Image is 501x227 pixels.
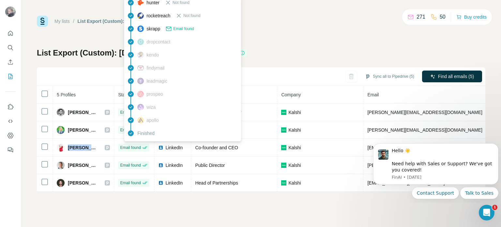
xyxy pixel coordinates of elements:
[371,138,501,203] iframe: Intercom notifications message
[158,145,163,150] img: LinkedIn logo
[165,180,183,186] span: LinkedIn
[137,52,144,58] img: provider kendo logo
[137,65,144,71] img: provider findymail logo
[68,109,98,116] span: [PERSON_NAME]
[173,26,194,32] span: Email found
[5,71,16,82] button: My lists
[68,162,98,169] span: [PERSON_NAME]
[146,52,159,58] span: kendo
[367,163,482,168] span: [PERSON_NAME][EMAIL_ADDRESS][DOMAIN_NAME]
[456,12,487,22] button: Buy credits
[137,39,144,45] img: provider dropcontact logo
[137,91,144,97] img: provider prospeo logo
[288,109,301,116] span: Kalshi
[57,144,65,152] img: Avatar
[137,104,144,110] img: provider wiza logo
[120,109,141,115] span: Email found
[281,127,286,133] img: company-logo
[422,71,482,82] button: Find all emails (5)
[165,162,183,169] span: LinkedIn
[281,145,286,150] img: company-logo
[195,110,241,115] span: Head of Affiliate Trader
[288,162,301,169] span: Kalshi
[281,180,286,186] img: company-logo
[137,130,155,137] span: Finished
[5,101,16,113] button: Use Surfe on LinkedIn
[68,127,98,133] span: [PERSON_NAME]
[120,162,141,168] span: Email found
[120,180,141,186] span: Email found
[281,92,301,97] span: Company
[146,25,160,32] span: skrapp
[281,163,286,168] img: company-logo
[367,127,482,133] span: [PERSON_NAME][EMAIL_ADDRESS][DOMAIN_NAME]
[440,13,446,21] p: 50
[367,110,482,115] span: [PERSON_NAME][EMAIL_ADDRESS][DOMAIN_NAME]
[5,115,16,127] button: Use Surfe API
[118,92,131,97] span: Status
[57,179,65,187] img: Avatar
[281,110,286,115] img: company-logo
[68,180,98,186] span: [PERSON_NAME]
[146,117,159,123] span: apollo
[158,163,163,168] img: LinkedIn logo
[137,78,144,84] img: provider leadmagic logo
[146,65,164,71] span: findymail
[183,13,200,19] span: Not found
[5,7,16,17] img: Avatar
[5,27,16,39] button: Quick start
[288,180,301,186] span: Kalshi
[73,18,74,24] li: /
[146,78,167,84] span: leadmagic
[417,13,425,21] p: 271
[146,91,163,97] span: prospeo
[146,104,156,110] span: wiza
[360,72,419,81] button: Sync all to Pipedrive (5)
[288,127,301,133] span: Kalshi
[195,145,238,150] span: Co-founder and CEO
[54,19,70,24] a: My lists
[288,144,301,151] span: Kalshi
[367,180,445,186] span: [EMAIL_ADDRESS][DOMAIN_NAME]
[479,205,494,220] iframe: Intercom live chat
[5,42,16,54] button: Search
[78,18,154,24] div: List Export (Custom): [DATE] 13:44
[57,161,65,169] img: Avatar
[438,73,474,80] span: Find all emails (5)
[5,130,16,141] button: Dashboard
[195,163,225,168] span: Public Director
[37,48,167,58] h1: List Export (Custom): [DATE] 13:44
[68,144,98,151] span: [PERSON_NAME]
[57,108,65,116] img: Avatar
[492,205,497,210] span: 1
[195,180,238,186] span: Head of Partnerships
[5,144,16,156] button: Feedback
[146,39,170,45] span: dropcontact
[57,126,65,134] img: Avatar
[120,127,141,133] span: Email found
[367,145,445,150] span: [EMAIL_ADDRESS][DOMAIN_NAME]
[37,16,48,27] img: Surfe Logo
[367,92,379,97] span: Email
[5,56,16,68] button: Enrich CSV
[120,145,141,151] span: Email found
[158,180,163,186] img: LinkedIn logo
[137,117,144,123] img: provider apollo logo
[137,12,144,19] img: provider rocketreach logo
[57,92,76,97] span: 5 Profiles
[137,25,144,32] img: provider skrapp logo
[146,12,170,19] span: rocketreach
[165,144,183,151] span: LinkedIn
